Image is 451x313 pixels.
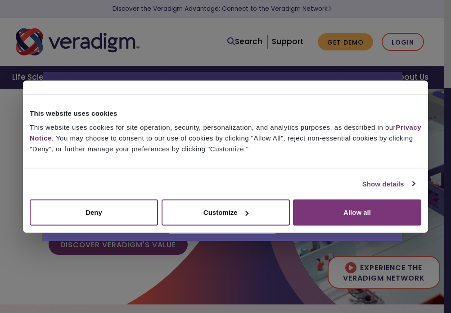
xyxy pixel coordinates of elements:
[30,123,421,142] a: Privacy Notice
[43,72,402,114] h2: Allscripts is now Veradigm
[30,200,158,226] button: Deny
[30,108,421,118] div: This website uses cookies
[362,178,415,189] a: Show details
[30,122,421,154] div: This website uses cookies for site operation, security, personalization, and analytics purposes, ...
[162,200,290,226] button: Customize
[293,200,421,226] button: Allow all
